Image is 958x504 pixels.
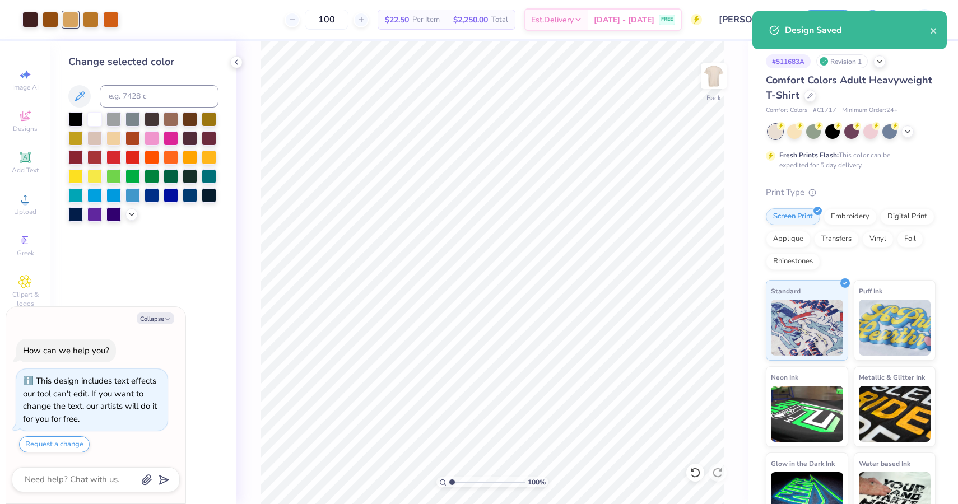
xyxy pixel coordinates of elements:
div: Revision 1 [816,54,868,68]
strong: Fresh Prints Flash: [779,151,839,160]
input: Untitled Design [710,8,793,31]
span: Est. Delivery [531,14,574,26]
span: Metallic & Glitter Ink [859,371,925,383]
input: e.g. 7428 c [100,85,218,108]
img: Back [703,65,725,87]
span: Standard [771,285,801,297]
div: Back [706,93,721,103]
span: Puff Ink [859,285,882,297]
span: $2,250.00 [453,14,488,26]
div: Design Saved [785,24,930,37]
span: Comfort Colors [766,106,807,115]
img: Puff Ink [859,300,931,356]
div: Change selected color [68,54,218,69]
div: # 511683A [766,54,811,68]
span: Add Text [12,166,39,175]
div: This color can be expedited for 5 day delivery. [779,150,917,170]
span: Comfort Colors Adult Heavyweight T-Shirt [766,73,932,102]
div: Transfers [814,231,859,248]
div: Rhinestones [766,253,820,270]
img: Neon Ink [771,386,843,442]
div: Vinyl [862,231,894,248]
div: Digital Print [880,208,934,225]
div: Applique [766,231,811,248]
span: Designs [13,124,38,133]
span: Image AI [12,83,39,92]
span: Glow in the Dark Ink [771,458,835,469]
button: Collapse [137,312,174,324]
img: Standard [771,300,843,356]
span: [DATE] - [DATE] [594,14,654,26]
span: Water based Ink [859,458,910,469]
div: Foil [897,231,923,248]
span: Clipart & logos [6,290,45,308]
div: Screen Print [766,208,820,225]
div: Embroidery [824,208,877,225]
span: # C1717 [813,106,836,115]
span: Greek [17,249,34,258]
span: Total [491,14,508,26]
div: Print Type [766,186,936,199]
span: 100 % [528,477,546,487]
button: Request a change [19,436,90,452]
span: Upload [14,207,36,216]
img: Metallic & Glitter Ink [859,386,931,442]
span: Per Item [412,14,440,26]
span: FREE [661,16,673,24]
span: Neon Ink [771,371,798,383]
button: close [930,24,938,37]
span: $22.50 [385,14,409,26]
div: How can we help you? [23,345,109,356]
div: This design includes text effects our tool can't edit. If you want to change the text, our artist... [23,375,157,424]
span: Minimum Order: 24 + [842,106,898,115]
input: – – [305,10,348,30]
